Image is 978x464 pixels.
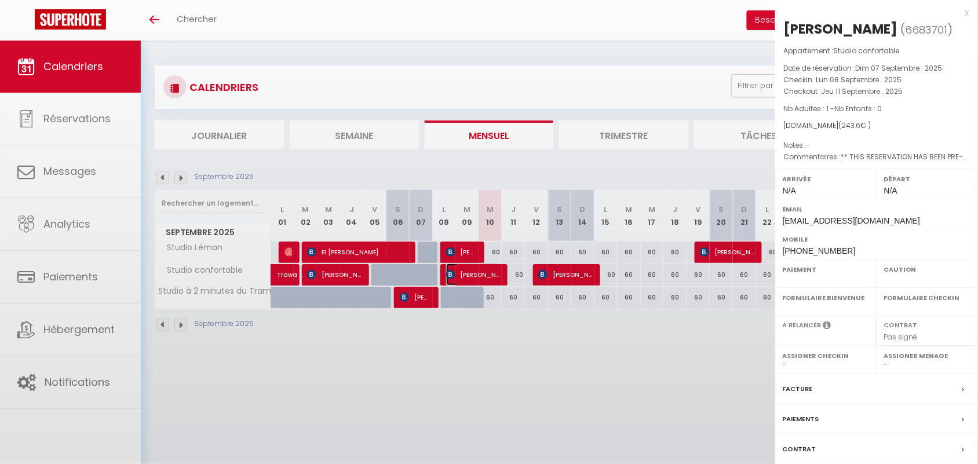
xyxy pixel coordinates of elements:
button: Ouvrir le widget de chat LiveChat [9,5,44,39]
span: Lun 08 Septembre . 2025 [816,75,902,85]
span: 6683701 [906,23,948,37]
span: Nb Enfants : 0 [835,104,882,114]
div: [DOMAIN_NAME] [784,120,969,131]
div: [PERSON_NAME] [784,20,898,38]
span: Nb Adultes : 1 - [784,104,882,114]
span: [PHONE_NUMBER] [783,246,856,255]
span: Jeu 11 Septembre . 2025 [822,86,903,96]
p: Checkin : [784,74,969,86]
label: Contrat [783,443,816,455]
span: N/A [783,186,796,195]
label: Mobile [783,233,970,245]
p: Commentaires : [784,151,969,163]
i: Sélectionner OUI si vous souhaiter envoyer les séquences de messages post-checkout [823,320,831,333]
label: Assigner Menage [884,350,970,361]
div: x [775,6,969,20]
label: A relancer [783,320,822,330]
label: Email [783,203,970,215]
span: [EMAIL_ADDRESS][DOMAIN_NAME] [783,216,920,225]
p: Appartement : [784,45,969,57]
span: Pas signé [884,332,918,342]
span: N/A [884,186,897,195]
label: Paiement [783,264,869,275]
label: Assigner Checkin [783,350,869,361]
span: ( € ) [839,120,871,130]
span: ( ) [901,21,953,38]
label: Paiements [783,413,819,425]
label: Facture [783,383,813,395]
label: Arrivée [783,173,869,185]
p: Checkout : [784,86,969,97]
p: Notes : [784,140,969,151]
span: Studio confortable [834,46,900,56]
label: Caution [884,264,970,275]
label: Contrat [884,320,918,328]
p: Date de réservation : [784,63,969,74]
span: 243.6 [842,120,861,130]
label: Départ [884,173,970,185]
label: Formulaire Checkin [884,292,970,304]
iframe: Chat [929,412,969,455]
span: Dim 07 Septembre . 2025 [856,63,943,73]
span: - [807,140,811,150]
label: Formulaire Bienvenue [783,292,869,304]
